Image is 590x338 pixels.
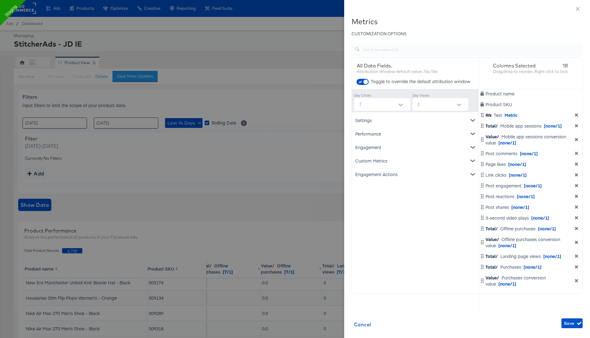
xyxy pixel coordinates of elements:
[353,167,477,181] div: Engagement Actions
[454,100,464,109] button: Open
[486,123,498,129] span: Total/
[486,161,526,167] span: Page likes
[486,172,527,178] span: Link clicks
[354,320,371,329] span: Cancel
[486,291,498,298] span: Total/
[480,225,581,232] div: Total/ Offline purchases [none/1]
[480,172,581,178] div: Link clicks [none/1]
[480,215,581,221] div: 3-second video plays [none/1]
[486,204,529,210] span: Post shares
[498,140,516,146] span: [none/1]
[486,101,512,107] span: Product SKU
[486,193,535,199] span: Post reactions
[357,69,474,75] div: Attribution Window default value: 7dc/1dv
[396,100,405,109] button: Open
[371,78,470,84] span: Toggle to override the default attribution window
[509,172,527,178] span: [none/1]
[486,225,498,232] span: Total/
[486,275,499,281] span: Value/
[480,275,581,287] div: Value/ Purchases conversion value [none/1]
[357,63,474,69] div: All Data Fields.
[352,17,583,26] div: Metrics
[486,150,538,156] span: Post comments
[486,112,517,118] div: Test
[498,242,516,248] span: [none/1]
[360,40,583,54] input: Search for a data field...
[575,6,580,11] span: close
[352,112,478,315] div: metrics-list
[353,127,477,140] div: Performance
[480,236,581,248] div: Value/ Offline purchases conversion value [none/1]
[352,31,583,37] div: CUSTOMIZATION OPTIONS
[486,275,570,287] div: Purchases conversion value
[544,123,562,129] span: [none/1]
[486,236,499,242] span: Value/
[486,253,498,259] span: Total/
[493,63,568,69] div: Columns Selected
[564,320,580,327] span: Save
[486,264,541,270] div: Purchases
[505,112,517,118] span: Metric
[498,281,516,287] span: [none/1]
[480,112,581,118] div: RN Test Metric
[352,318,374,331] button: Cancel
[520,150,538,156] span: [none/1]
[531,215,549,221] span: [none/1]
[353,154,477,167] div: Custom Metrics
[486,182,542,189] span: Post engagement
[486,133,499,140] span: Value/
[353,113,477,127] div: Settings
[480,253,581,259] div: Total/ Landing page views [none/1]
[480,291,581,298] div: Total/ Desktop app installs [none/1]
[508,161,526,167] span: [none/1]
[517,193,535,199] span: [none/1]
[486,133,570,146] div: Mobile app sessions conversion value
[486,253,561,259] div: Landing page views
[480,204,581,210] div: Post shares [none/1]
[480,264,581,270] div: Total/ Purchases [none/1]
[493,69,568,75] div: Drag/drop to reorder. Right click to lock
[524,264,541,270] span: [none/1]
[354,93,371,98] span: Day Clicks
[412,93,429,98] span: Day Views
[544,291,562,298] span: [none/1]
[479,58,583,315] div: dimension-list
[486,236,570,248] div: Offline purchases conversion value
[538,225,556,232] span: [none/1]
[486,264,498,270] span: Total/
[480,133,581,146] div: Value/ Mobile app sessions conversion value [none/1]
[486,123,562,129] div: Mobile app sessions
[486,215,549,221] span: 3-second video plays
[486,291,562,298] div: Desktop app installs
[480,193,581,199] div: Post reactions [none/1]
[524,182,542,189] span: [none/1]
[486,90,514,97] span: Product name
[563,63,568,69] span: 18
[486,112,491,118] span: RN
[480,150,581,156] div: Post comments [none/1]
[561,318,583,328] button: Save
[486,225,556,232] div: Offline purchases
[511,204,529,210] span: [none/1]
[480,161,581,167] div: Page likes [none/1]
[353,140,477,154] div: Engagement
[480,182,581,189] div: Post engagement [none/1]
[543,253,561,259] span: [none/1]
[480,123,581,129] div: Total/ Mobile app sessions [none/1]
